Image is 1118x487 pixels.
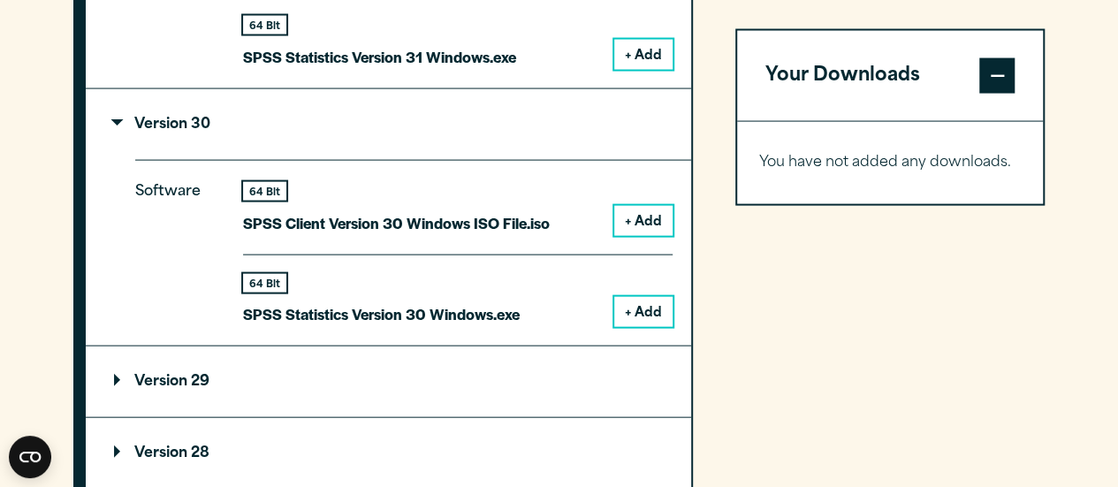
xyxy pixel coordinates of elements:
[759,149,1022,175] p: You have not added any downloads.
[614,40,673,70] button: + Add
[737,120,1044,203] div: Your Downloads
[114,118,210,132] p: Version 30
[9,436,51,478] button: Open CMP widget
[614,297,673,327] button: + Add
[243,16,286,34] div: 64 Bit
[243,182,286,201] div: 64 Bit
[114,446,209,460] p: Version 28
[243,210,550,236] p: SPSS Client Version 30 Windows ISO File.iso
[243,274,286,293] div: 64 Bit
[86,346,691,417] summary: Version 29
[243,44,516,70] p: SPSS Statistics Version 31 Windows.exe
[243,301,520,327] p: SPSS Statistics Version 30 Windows.exe
[86,89,691,160] summary: Version 30
[114,375,209,389] p: Version 29
[737,30,1044,120] button: Your Downloads
[614,206,673,236] button: + Add
[135,179,215,313] p: Software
